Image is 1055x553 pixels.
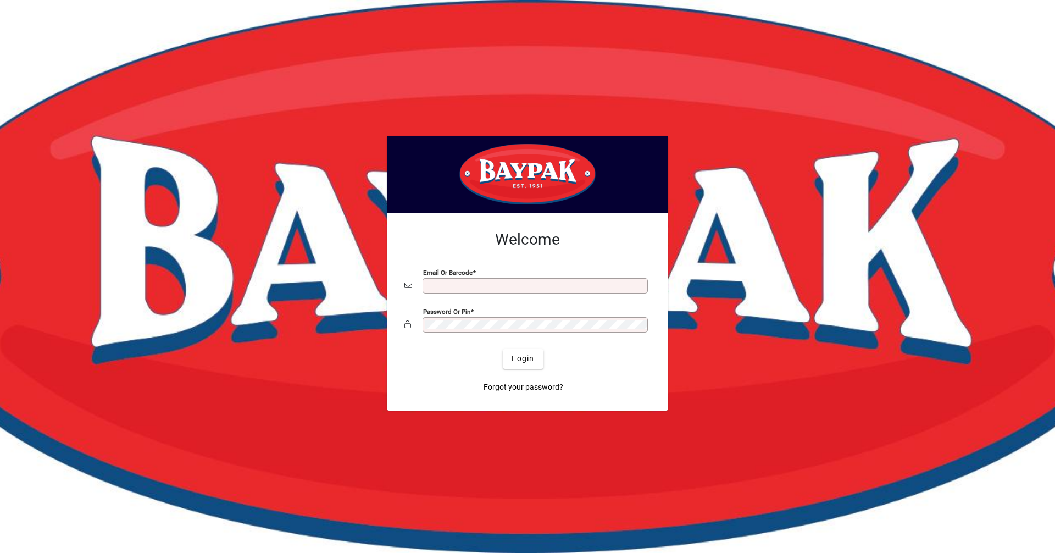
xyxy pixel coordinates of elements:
[484,381,563,393] span: Forgot your password?
[479,378,568,397] a: Forgot your password?
[404,230,651,249] h2: Welcome
[423,307,470,315] mat-label: Password or Pin
[503,349,543,369] button: Login
[423,268,473,276] mat-label: Email or Barcode
[512,353,534,364] span: Login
